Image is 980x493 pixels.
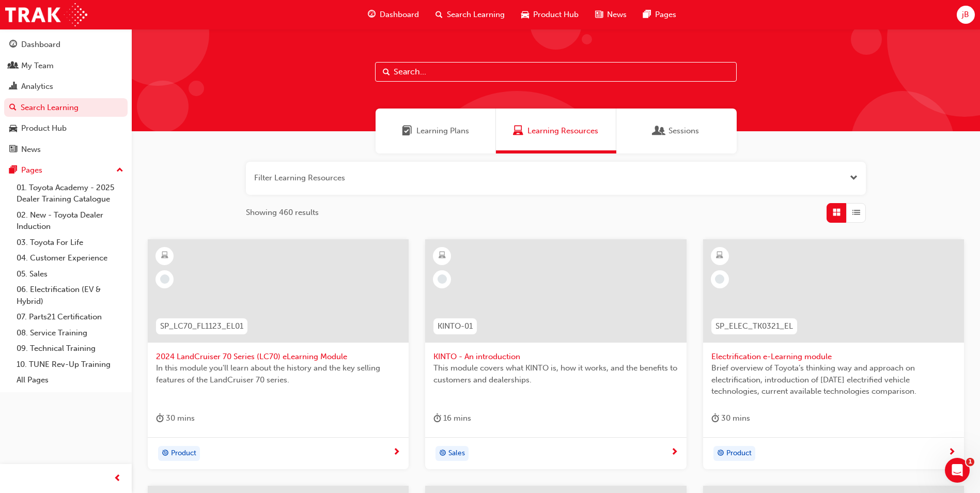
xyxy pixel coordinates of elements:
[9,166,17,175] span: pages-icon
[4,77,128,96] a: Analytics
[850,172,858,184] button: Open the filter
[643,8,651,21] span: pages-icon
[375,62,737,82] input: Search...
[116,164,123,177] span: up-icon
[4,35,128,54] a: Dashboard
[962,9,969,21] span: jB
[12,282,128,309] a: 06. Electrification (EV & Hybrid)
[162,447,169,460] span: target-icon
[616,109,737,153] a: SessionsSessions
[114,472,121,485] span: prev-icon
[9,40,17,50] span: guage-icon
[433,362,678,386] span: This module covers what KINTO is, how it works, and the benefits to customers and dealerships.
[21,81,53,93] div: Analytics
[160,320,243,332] span: SP_LC70_FL1123_EL01
[9,82,17,91] span: chart-icon
[948,448,956,457] span: next-icon
[21,144,41,156] div: News
[726,448,752,459] span: Product
[711,412,750,425] div: 30 mins
[438,274,447,284] span: learningRecordVerb_NONE-icon
[711,412,719,425] span: duration-icon
[527,125,598,137] span: Learning Resources
[587,4,635,25] a: news-iconNews
[21,39,60,51] div: Dashboard
[12,250,128,266] a: 04. Customer Experience
[607,9,627,21] span: News
[9,145,17,155] span: news-icon
[12,341,128,357] a: 09. Technical Training
[711,362,956,397] span: Brief overview of Toyota’s thinking way and approach on electrification, introduction of [DATE] e...
[595,8,603,21] span: news-icon
[425,239,686,470] a: KINTO-01KINTO - An introductionThis module covers what KINTO is, how it works, and the benefits t...
[427,4,513,25] a: search-iconSearch Learning
[402,125,412,137] span: Learning Plans
[9,61,17,71] span: people-icon
[360,4,427,25] a: guage-iconDashboard
[715,274,724,284] span: learningRecordVerb_NONE-icon
[12,266,128,282] a: 05. Sales
[5,3,87,26] img: Trak
[4,98,128,117] a: Search Learning
[654,125,664,137] span: Sessions
[4,119,128,138] a: Product Hub
[12,325,128,341] a: 08. Service Training
[433,412,441,425] span: duration-icon
[368,8,376,21] span: guage-icon
[668,125,699,137] span: Sessions
[448,448,465,459] span: Sales
[447,9,505,21] span: Search Learning
[416,125,469,137] span: Learning Plans
[496,109,616,153] a: Learning ResourcesLearning Resources
[852,207,860,219] span: List
[433,351,678,363] span: KINTO - An introduction
[12,207,128,235] a: 02. New - Toyota Dealer Induction
[376,109,496,153] a: Learning PlansLearning Plans
[4,161,128,180] button: Pages
[439,447,446,460] span: target-icon
[533,9,579,21] span: Product Hub
[9,124,17,133] span: car-icon
[4,140,128,159] a: News
[715,320,793,332] span: SP_ELEC_TK0321_EL
[711,351,956,363] span: Electrification e-Learning module
[4,56,128,75] a: My Team
[21,60,54,72] div: My Team
[945,458,970,483] iframe: Intercom live chat
[513,125,523,137] span: Learning Resources
[433,412,471,425] div: 16 mins
[156,351,400,363] span: 2024 LandCruiser 70 Series (LC70) eLearning Module
[9,103,17,113] span: search-icon
[4,33,128,161] button: DashboardMy TeamAnalyticsSearch LearningProduct HubNews
[12,235,128,251] a: 03. Toyota For Life
[439,249,446,263] span: learningResourceType_ELEARNING-icon
[717,447,724,460] span: target-icon
[833,207,841,219] span: Grid
[148,239,409,470] a: SP_LC70_FL1123_EL012024 LandCruiser 70 Series (LC70) eLearning ModuleIn this module you'll learn ...
[703,239,964,470] a: SP_ELEC_TK0321_ELElectrification e-Learning moduleBrief overview of Toyota’s thinking way and app...
[716,249,723,263] span: learningResourceType_ELEARNING-icon
[957,6,975,24] button: jB
[393,448,400,457] span: next-icon
[161,249,168,263] span: learningResourceType_ELEARNING-icon
[156,412,164,425] span: duration-icon
[156,362,400,386] span: In this module you'll learn about the history and the key selling features of the LandCruiser 70 ...
[513,4,587,25] a: car-iconProduct Hub
[21,164,42,176] div: Pages
[12,357,128,373] a: 10. TUNE Rev-Up Training
[171,448,196,459] span: Product
[383,66,390,78] span: Search
[12,309,128,325] a: 07. Parts21 Certification
[21,122,67,134] div: Product Hub
[12,180,128,207] a: 01. Toyota Academy - 2025 Dealer Training Catalogue
[438,320,473,332] span: KINTO-01
[655,9,676,21] span: Pages
[521,8,529,21] span: car-icon
[156,412,195,425] div: 30 mins
[246,207,319,219] span: Showing 460 results
[380,9,419,21] span: Dashboard
[635,4,685,25] a: pages-iconPages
